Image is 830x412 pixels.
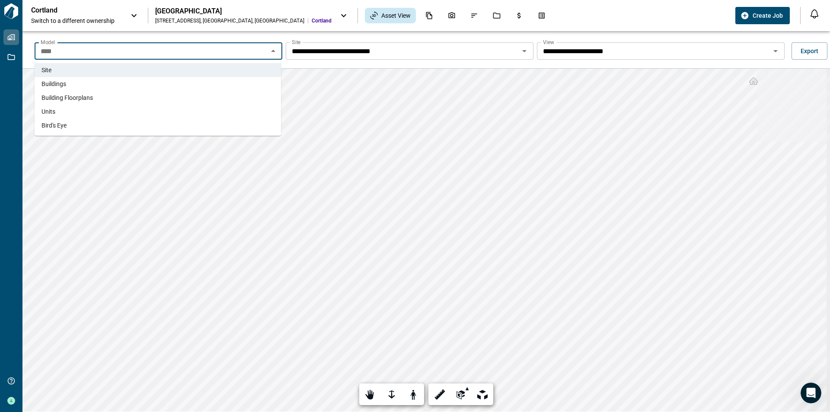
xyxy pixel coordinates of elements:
div: Documents [420,8,438,23]
iframe: Intercom live chat [801,383,821,403]
button: Open notification feed [808,7,821,21]
button: Export [792,42,827,60]
button: Create Job [735,7,790,24]
span: Export [801,47,818,55]
div: Asset View [365,8,416,23]
div: Takeoff Center [533,8,551,23]
div: Photos [443,8,461,23]
span: Create Job [753,11,783,20]
button: Close [267,45,279,57]
span: Asset View [381,11,411,20]
div: [GEOGRAPHIC_DATA] [155,7,332,16]
div: [STREET_ADDRESS] , [GEOGRAPHIC_DATA] , [GEOGRAPHIC_DATA] [155,17,304,24]
div: Jobs [488,8,506,23]
div: Issues & Info [465,8,483,23]
span: Building Floorplans [41,93,93,102]
span: Switch to a different ownership [31,16,122,25]
label: View [543,38,554,46]
label: Model [41,38,55,46]
span: Bird's Eye [41,121,67,130]
span: Site [41,66,51,74]
div: Budgets [510,8,528,23]
span: Buildings [41,80,66,88]
button: Open [518,45,530,57]
button: Open [769,45,782,57]
span: Units [41,107,55,116]
p: Cortland [31,6,109,15]
label: Site [292,38,300,46]
span: Cortland [312,17,332,24]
